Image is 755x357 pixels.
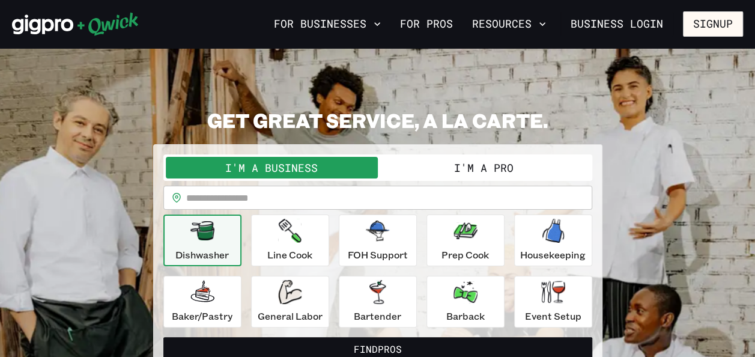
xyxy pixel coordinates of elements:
p: Bartender [354,309,401,323]
button: Prep Cook [426,215,505,266]
button: Baker/Pastry [163,276,241,328]
button: Housekeeping [514,215,592,266]
p: FOH Support [348,248,408,262]
p: Line Cook [267,248,312,262]
p: Housekeeping [520,248,586,262]
p: Baker/Pastry [172,309,232,323]
p: Event Setup [525,309,581,323]
button: Barback [426,276,505,328]
button: Dishwasher [163,215,241,266]
button: For Businesses [269,14,386,34]
button: Bartender [339,276,417,328]
h2: GET GREAT SERVICE, A LA CARTE. [153,108,602,132]
p: General Labor [258,309,323,323]
button: FOH Support [339,215,417,266]
p: Prep Cook [441,248,489,262]
button: Event Setup [514,276,592,328]
button: I'm a Business [166,157,378,178]
a: For Pros [395,14,458,34]
a: Business Login [560,11,673,37]
p: Barback [446,309,485,323]
button: Line Cook [251,215,329,266]
button: General Labor [251,276,329,328]
button: Signup [683,11,743,37]
button: I'm a Pro [378,157,590,178]
button: Resources [467,14,551,34]
p: Dishwasher [175,248,229,262]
